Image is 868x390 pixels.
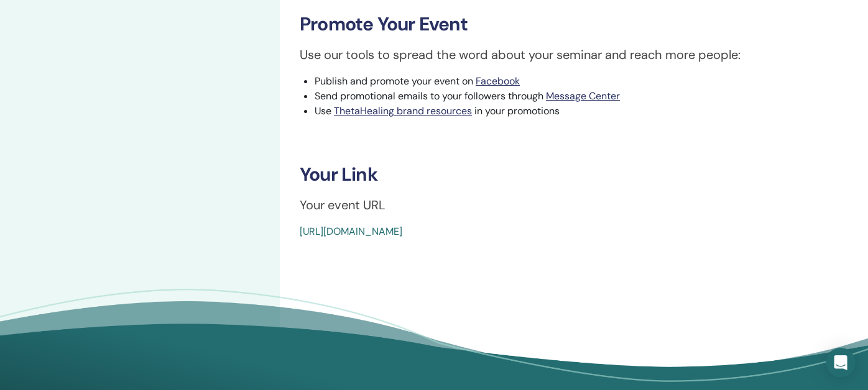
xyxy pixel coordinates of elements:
p: Your event URL [300,196,839,214]
li: Send promotional emails to your followers through [315,89,839,104]
h3: Promote Your Event [300,13,839,35]
a: Facebook [476,75,520,88]
li: Use in your promotions [315,104,839,119]
p: Use our tools to spread the word about your seminar and reach more people: [300,45,839,64]
li: Publish and promote your event on [315,74,839,89]
a: ThetaHealing brand resources [334,104,472,117]
a: Message Center [546,89,620,102]
a: [URL][DOMAIN_NAME] [300,225,402,238]
h3: Your Link [300,163,839,186]
div: Open Intercom Messenger [826,348,856,378]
